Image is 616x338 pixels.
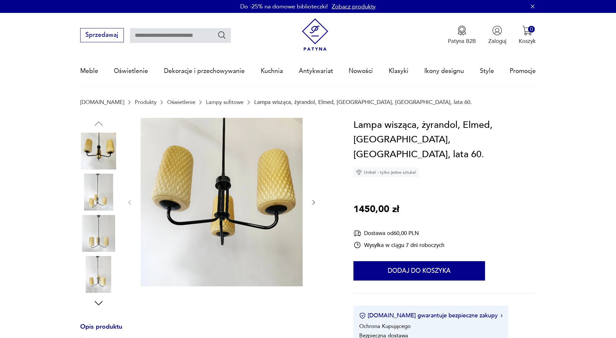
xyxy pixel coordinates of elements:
img: Zdjęcie produktu Lampa wisząca, żyrandol, Elmed, Zabrze, Polska, lata 60. [141,118,303,286]
a: Style [480,56,494,86]
a: Nowości [349,56,373,86]
a: Dekoracje i przechowywanie [164,56,245,86]
img: Zdjęcie produktu Lampa wisząca, żyrandol, Elmed, Zabrze, Polska, lata 60. [80,256,117,293]
button: Patyna B2B [448,26,476,45]
div: 0 [528,26,535,33]
p: Do -25% na domowe biblioteczki! [240,3,328,11]
p: Lampa wisząca, żyrandol, Elmed, [GEOGRAPHIC_DATA], [GEOGRAPHIC_DATA], lata 60. [254,99,472,105]
button: [DOMAIN_NAME] gwarantuje bezpieczne zakupy [359,312,503,320]
button: Szukaj [217,30,227,40]
a: Oświetlenie [114,56,148,86]
img: Ikona koszyka [522,26,532,36]
p: Zaloguj [488,37,506,45]
a: Oświetlenie [167,99,195,105]
a: Ikona medaluPatyna B2B [448,26,476,45]
a: Meble [80,56,98,86]
div: Wysyłka w ciągu 7 dni roboczych [353,241,444,249]
button: Dodaj do koszyka [353,261,485,281]
h3: Opis produktu [80,324,335,337]
img: Zdjęcie produktu Lampa wisząca, żyrandol, Elmed, Zabrze, Polska, lata 60. [80,133,117,169]
p: Koszyk [519,37,536,45]
img: Patyna - sklep z meblami i dekoracjami vintage [299,18,331,51]
a: Zobacz produkty [332,3,376,11]
img: Ikona diamentu [356,169,362,175]
div: Dostawa od 60,00 PLN [353,229,444,237]
img: Zdjęcie produktu Lampa wisząca, żyrandol, Elmed, Zabrze, Polska, lata 60. [80,215,117,252]
img: Ikona strzałki w prawo [501,314,503,317]
a: Kuchnia [261,56,283,86]
a: [DOMAIN_NAME] [80,99,124,105]
a: Sprzedawaj [80,33,124,38]
li: Ochrona Kupującego [359,323,411,330]
p: 1450,00 zł [353,202,399,217]
a: Produkty [135,99,157,105]
img: Ikona medalu [457,26,467,36]
button: Zaloguj [488,26,506,45]
button: 0Koszyk [519,26,536,45]
button: Sprzedawaj [80,28,124,42]
a: Lampy sufitowe [206,99,243,105]
h1: Lampa wisząca, żyrandol, Elmed, [GEOGRAPHIC_DATA], [GEOGRAPHIC_DATA], lata 60. [353,118,536,162]
img: Ikona dostawy [353,229,361,237]
img: Ikonka użytkownika [492,26,502,36]
a: Promocje [510,56,536,86]
div: Unikat - tylko jedna sztuka! [353,168,419,177]
a: Antykwariat [299,56,333,86]
img: Ikona certyfikatu [359,312,366,319]
p: Patyna B2B [448,37,476,45]
a: Klasyki [389,56,408,86]
img: Zdjęcie produktu Lampa wisząca, żyrandol, Elmed, Zabrze, Polska, lata 60. [80,174,117,210]
a: Ikony designu [424,56,464,86]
